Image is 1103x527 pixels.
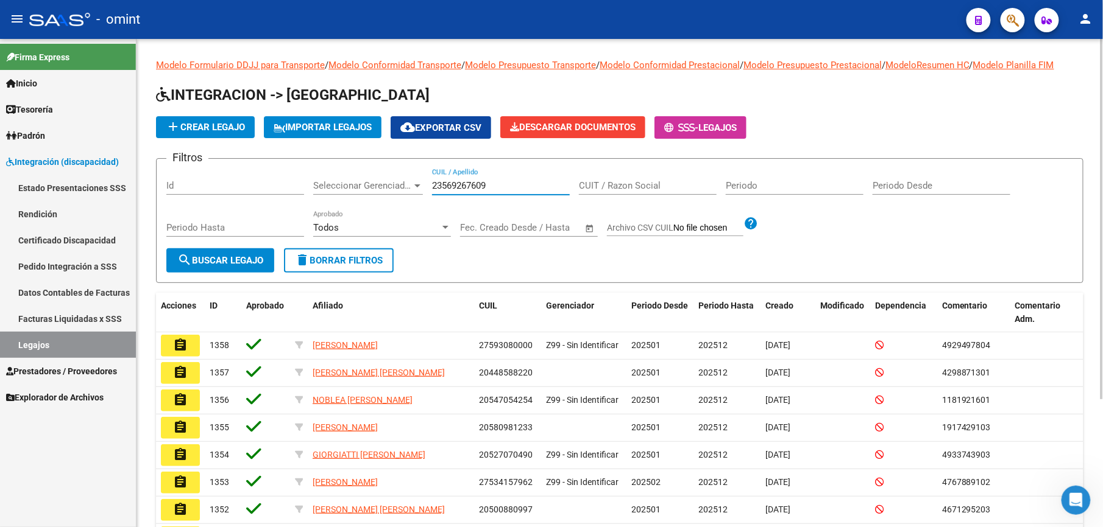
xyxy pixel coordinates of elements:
[274,122,372,133] span: IMPORTAR LEGAJOS
[600,60,740,71] a: Modelo Conformidad Prestacional
[1062,486,1091,515] iframe: Intercom live chat
[313,222,339,233] span: Todos
[937,293,1010,333] datatable-header-cell: Comentario
[177,253,192,267] mat-icon: search
[942,395,991,405] span: 1181921601
[1015,301,1061,324] span: Comentario Adm.
[479,477,533,487] span: 27534157962
[96,6,140,33] span: - omint
[400,120,415,134] mat-icon: cloud_download
[210,340,229,350] span: 1358
[166,149,208,166] h3: Filtros
[479,301,497,310] span: CUIL
[210,301,218,310] span: ID
[460,222,509,233] input: Fecha inicio
[156,86,430,103] span: INTEGRACION -> [GEOGRAPHIC_DATA]
[177,255,263,266] span: Buscar Legajo
[765,368,790,377] span: [DATE]
[942,450,991,459] span: 4933743903
[465,60,596,71] a: Modelo Presupuesto Transporte
[313,477,378,487] span: [PERSON_NAME]
[161,301,196,310] span: Acciones
[474,293,541,333] datatable-header-cell: CUIL
[631,395,661,405] span: 202501
[479,504,533,514] span: 20500880997
[284,248,394,273] button: Borrar Filtros
[479,368,533,377] span: 20448588220
[166,248,274,273] button: Buscar Legajo
[173,502,188,517] mat-icon: assignment
[6,391,104,404] span: Explorador de Archivos
[6,365,117,378] span: Prestadores / Proveedores
[205,293,241,333] datatable-header-cell: ID
[520,222,580,233] input: Fecha fin
[698,450,728,459] span: 202512
[210,504,229,514] span: 1352
[510,122,636,133] span: Descargar Documentos
[631,340,661,350] span: 202501
[698,301,754,310] span: Periodo Hasta
[328,60,461,71] a: Modelo Conformidad Transporte
[546,450,619,459] span: Z99 - Sin Identificar
[698,395,728,405] span: 202512
[241,293,290,333] datatable-header-cell: Aprobado
[942,504,991,514] span: 4671295203
[313,422,378,432] span: [PERSON_NAME]
[631,450,661,459] span: 202501
[631,301,688,310] span: Periodo Desde
[6,51,69,64] span: Firma Express
[631,368,661,377] span: 202501
[400,122,481,133] span: Exportar CSV
[166,119,180,134] mat-icon: add
[607,223,673,232] span: Archivo CSV CUIL
[743,60,882,71] a: Modelo Presupuesto Prestacional
[479,340,533,350] span: 27593080000
[546,340,619,350] span: Z99 - Sin Identificar
[295,253,310,267] mat-icon: delete
[875,301,926,310] span: Dependencia
[210,450,229,459] span: 1354
[156,116,255,138] button: Crear Legajo
[698,504,728,514] span: 202512
[820,301,864,310] span: Modificado
[210,422,229,432] span: 1355
[173,420,188,435] mat-icon: assignment
[942,422,991,432] span: 1917429103
[313,395,413,405] span: NOBLEA [PERSON_NAME]
[973,60,1054,71] a: Modelo Planilla FIM
[664,122,698,133] span: -
[765,504,790,514] span: [DATE]
[173,393,188,407] mat-icon: assignment
[761,293,815,333] datatable-header-cell: Creado
[500,116,645,138] button: Descargar Documentos
[313,450,425,459] span: GIORGIATTI [PERSON_NAME]
[313,180,412,191] span: Seleccionar Gerenciador
[173,475,188,489] mat-icon: assignment
[631,504,661,514] span: 202501
[6,129,45,142] span: Padrón
[10,12,24,26] mat-icon: menu
[885,60,970,71] a: ModeloResumen HC
[698,368,728,377] span: 202512
[479,450,533,459] span: 20527070490
[246,301,284,310] span: Aprobado
[698,122,737,133] span: Legajos
[765,422,790,432] span: [DATE]
[173,365,188,380] mat-icon: assignment
[698,477,728,487] span: 202512
[546,477,619,487] span: Z99 - Sin Identificar
[765,450,790,459] span: [DATE]
[295,255,383,266] span: Borrar Filtros
[210,477,229,487] span: 1353
[173,338,188,352] mat-icon: assignment
[942,477,991,487] span: 4767889102
[631,477,661,487] span: 202502
[583,222,597,236] button: Open calendar
[541,293,626,333] datatable-header-cell: Gerenciador
[698,422,728,432] span: 202512
[210,368,229,377] span: 1357
[479,395,533,405] span: 20547054254
[942,340,991,350] span: 4929497804
[6,77,37,90] span: Inicio
[1079,12,1093,26] mat-icon: person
